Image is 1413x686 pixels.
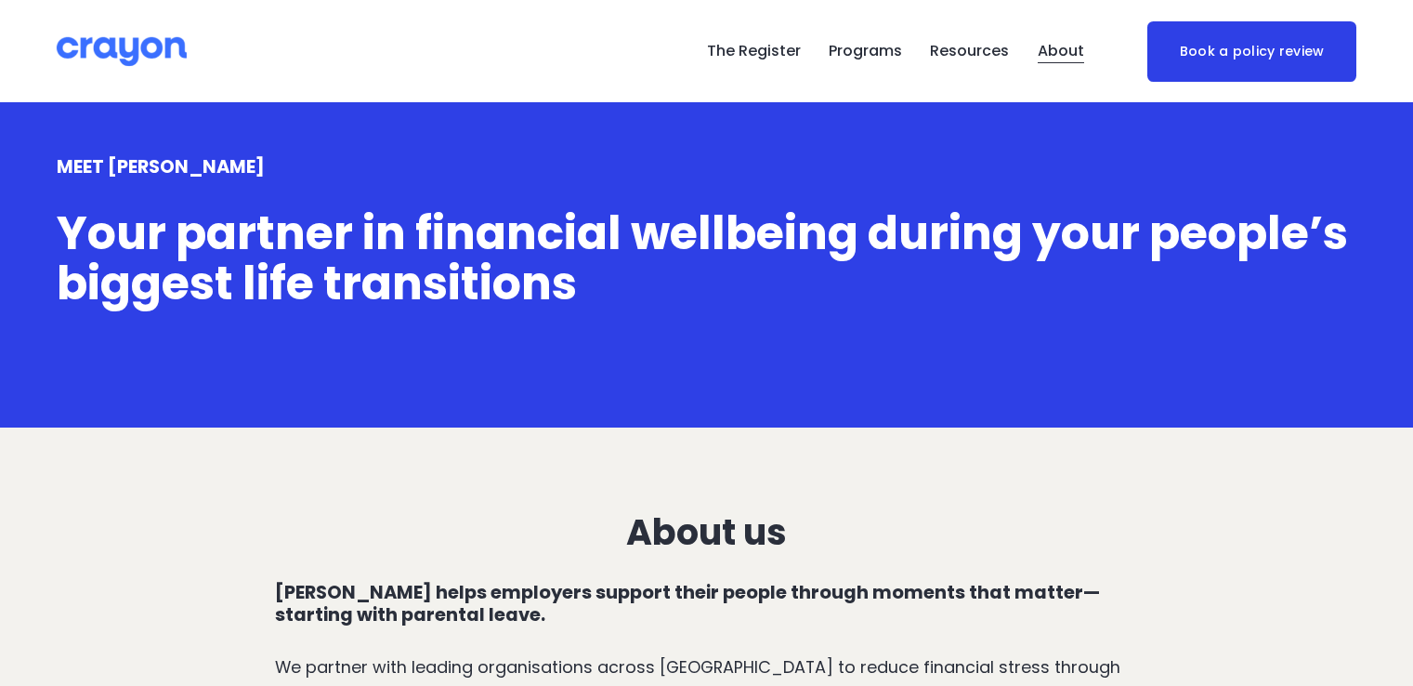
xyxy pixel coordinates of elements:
[930,36,1009,66] a: folder dropdown
[1147,21,1356,82] a: Book a policy review
[57,35,187,68] img: Crayon
[275,579,1100,627] strong: [PERSON_NAME] helps employers support their people through moments that matter—starting with pare...
[829,38,902,65] span: Programs
[275,512,1138,552] h3: About us
[1038,36,1084,66] a: folder dropdown
[57,202,1357,315] span: Your partner in financial wellbeing during your people’s biggest life transitions
[707,36,801,66] a: The Register
[829,36,902,66] a: folder dropdown
[1038,38,1084,65] span: About
[930,38,1009,65] span: Resources
[57,156,1356,178] h4: MEET [PERSON_NAME]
